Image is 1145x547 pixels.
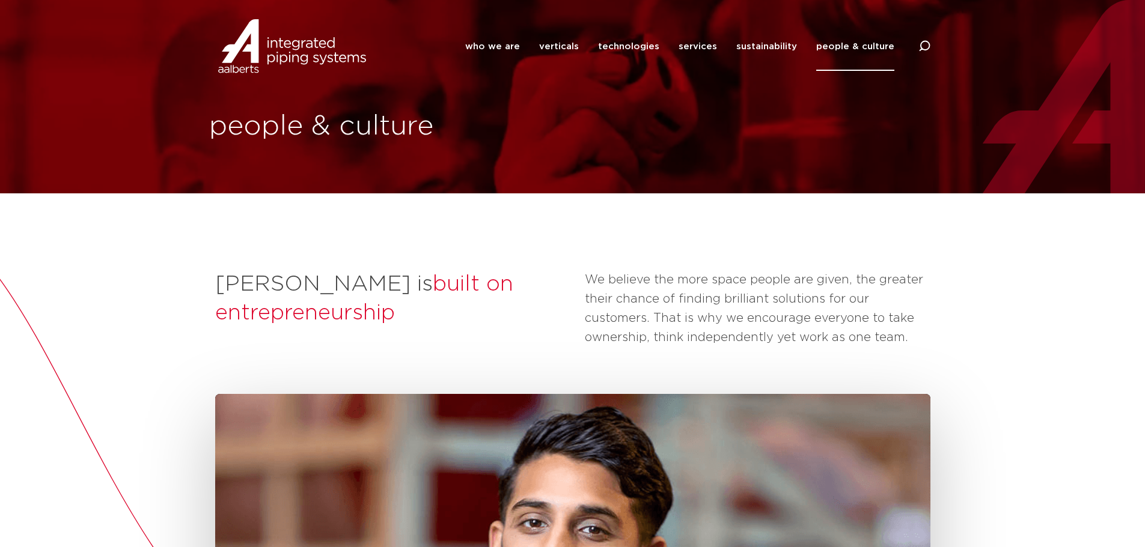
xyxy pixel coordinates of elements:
a: services [679,22,717,71]
p: We believe the more space people are given, the greater their chance of finding brilliant solutio... [585,270,930,347]
h2: [PERSON_NAME] is [215,270,573,328]
nav: Menu [465,22,894,71]
a: technologies [598,22,659,71]
a: people & culture [816,22,894,71]
a: verticals [539,22,579,71]
h1: people & culture [209,107,567,146]
a: who we are [465,22,520,71]
span: built on entrepreneurship [215,273,513,324]
a: sustainability [736,22,797,71]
